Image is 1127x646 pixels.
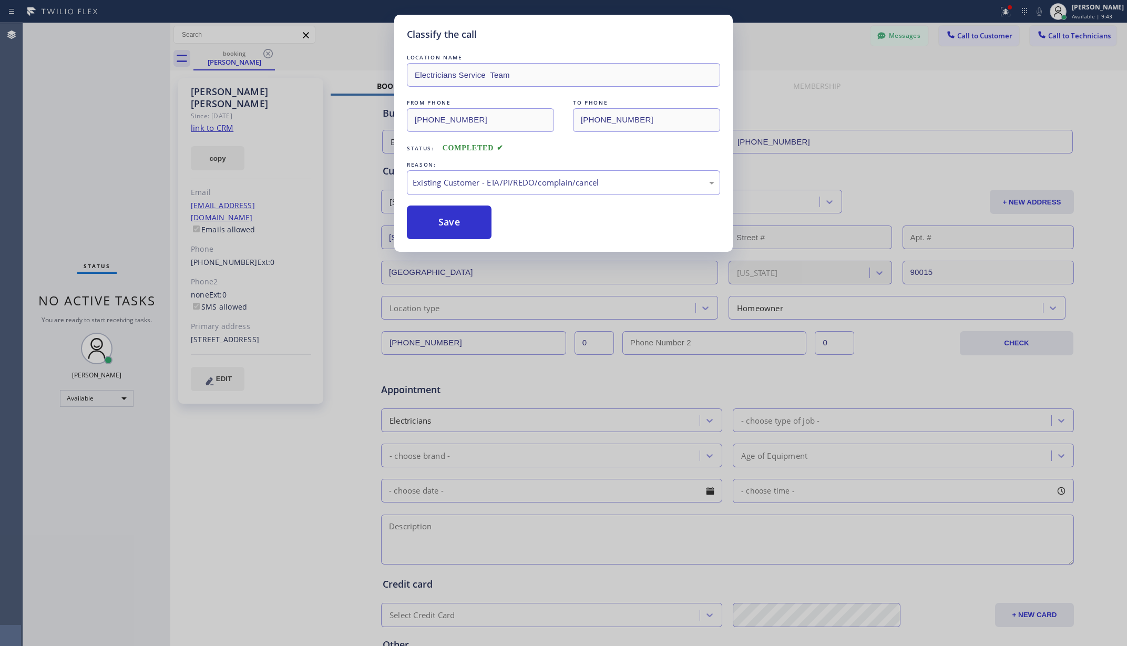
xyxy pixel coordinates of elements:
[573,97,720,108] div: TO PHONE
[413,177,714,189] div: Existing Customer - ETA/PI/REDO/complain/cancel
[407,145,434,152] span: Status:
[407,206,491,239] button: Save
[573,108,720,132] input: To phone
[407,52,720,63] div: LOCATION NAME
[407,27,477,42] h5: Classify the call
[407,97,554,108] div: FROM PHONE
[443,144,504,152] span: COMPLETED
[407,108,554,132] input: From phone
[407,159,720,170] div: REASON:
